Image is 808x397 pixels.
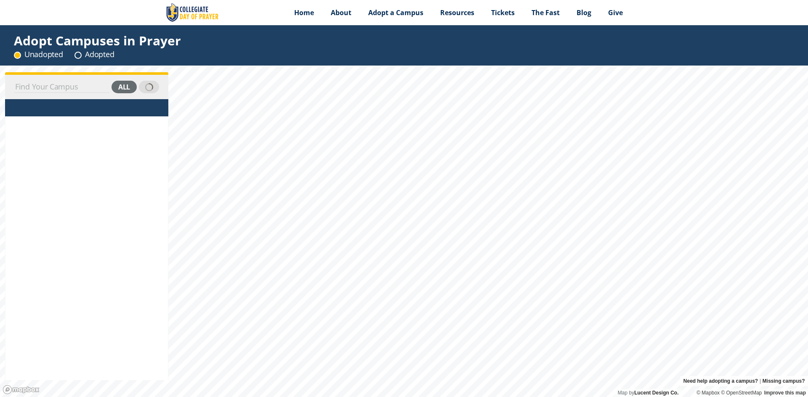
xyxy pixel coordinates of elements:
span: About [331,8,351,17]
a: Home [286,2,322,23]
span: Resources [440,8,474,17]
div: all [112,81,137,93]
a: Missing campus? [763,376,805,386]
a: Adopt a Campus [360,2,432,23]
span: Adopt a Campus [368,8,423,17]
div: Adopted [74,49,114,60]
a: Mapbox logo [3,385,40,394]
a: Resources [432,2,483,23]
a: Give [600,2,631,23]
a: Need help adopting a campus? [683,376,758,386]
div: Unadopted [14,49,63,60]
a: Improve this map [764,390,806,396]
a: Blog [568,2,600,23]
input: Find Your Campus [14,81,109,93]
span: The Fast [532,8,560,17]
a: The Fast [523,2,568,23]
a: Tickets [483,2,523,23]
span: Blog [577,8,591,17]
span: Tickets [491,8,515,17]
span: Home [294,8,314,17]
a: Lucent Design Co. [634,390,678,396]
a: Mapbox [696,390,720,396]
a: About [322,2,360,23]
div: Map by [614,389,682,397]
div: | [680,376,808,386]
span: Give [608,8,623,17]
div: Adopt Campuses in Prayer [14,35,181,46]
a: OpenStreetMap [721,390,762,396]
